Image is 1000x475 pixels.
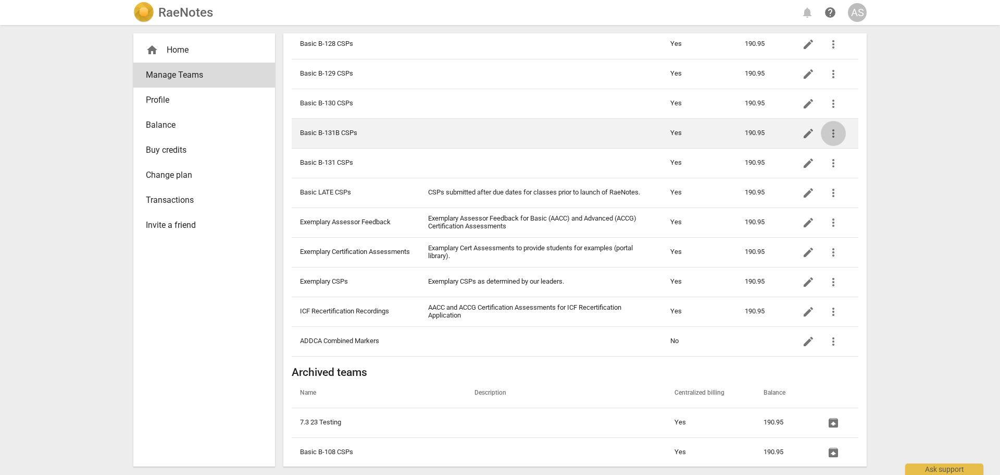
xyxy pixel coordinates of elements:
a: Change plan [133,163,275,188]
td: 190.95 [755,408,813,437]
a: Invite a friend [133,213,275,238]
td: Yes [662,178,736,208]
td: 190.95 [755,437,813,467]
td: Examplary Cert Assessments to provide students for examples (portal library). [420,237,662,267]
span: edit [802,187,815,199]
td: 190.95 [736,148,787,178]
td: Basic B-129 CSPs [292,59,420,89]
span: more_vert [827,38,840,51]
span: edit [802,246,815,259]
span: Manage Teams [146,69,254,81]
td: Yes [662,267,736,297]
td: Yes [662,208,736,237]
span: Name [300,389,329,397]
td: 190.95 [736,29,787,59]
td: AACC and ACCG Certification Assessments for ICF Recertification Application [420,297,662,326]
span: Transactions [146,194,254,206]
td: 190.95 [736,237,787,267]
td: Yes [662,148,736,178]
span: Description [474,389,519,397]
span: Balance [764,389,798,397]
span: edit [802,157,815,169]
td: Exemplary CSPs as determined by our leaders. [420,267,662,297]
td: Yes [662,29,736,59]
td: Yes [662,89,736,118]
span: Balance [146,119,254,131]
span: edit [802,68,815,80]
span: more_vert [827,187,840,199]
td: Exemplary Assessor Feedback for Basic (AACC) and Advanced (ACCG) Certification Assessments [420,208,662,237]
td: Yes [662,118,736,148]
td: CSPs submitted after due dates for classes prior to launch of RaeNotes. [420,178,662,208]
td: No [662,326,736,356]
span: edit [802,98,815,110]
span: more_vert [827,216,840,229]
span: edit [802,276,815,288]
span: help [824,6,836,19]
span: more_vert [827,335,840,348]
div: Home [146,44,254,56]
div: Ask support [905,464,983,475]
span: edit [802,306,815,318]
td: Exemplary Assessor Feedback [292,208,420,237]
h2: Archived teams [292,366,858,379]
a: Manage Teams [133,63,275,88]
td: Basic B-108 CSPs [292,437,466,467]
td: Yes [662,237,736,267]
td: 190.95 [736,59,787,89]
span: more_vert [827,157,840,169]
td: Yes [662,59,736,89]
span: edit [802,335,815,348]
span: unarchive [827,417,840,429]
a: Balance [133,113,275,138]
span: Change plan [146,169,254,181]
td: ICF Recertification Recordings [292,297,420,326]
span: Invite a friend [146,219,254,232]
span: more_vert [827,276,840,288]
span: edit [802,127,815,140]
h2: RaeNotes [158,5,213,20]
span: edit [802,216,815,229]
td: Basic B-131 CSPs [292,148,420,178]
td: 190.95 [736,89,787,118]
a: Buy credits [133,138,275,163]
span: home [146,44,158,56]
span: more_vert [827,68,840,80]
span: more_vert [827,306,840,318]
img: Logo [133,2,154,23]
td: 190.95 [736,297,787,326]
td: 190.95 [736,208,787,237]
td: Basic B-131B CSPs [292,118,420,148]
a: Help [821,3,840,22]
td: Yes [666,437,755,467]
span: more_vert [827,127,840,140]
button: AS [848,3,867,22]
span: Buy credits [146,144,254,156]
span: more_vert [827,98,840,110]
span: more_vert [827,246,840,259]
div: Home [133,38,275,63]
span: Profile [146,94,254,106]
td: Basic LATE CSPs [292,178,420,208]
td: Yes [662,297,736,326]
td: ADDCA Combined Markers [292,326,420,356]
a: Profile [133,88,275,113]
td: Exemplary CSPs [292,267,420,297]
td: 190.95 [736,178,787,208]
td: 190.95 [736,118,787,148]
span: Centralized billing [674,389,737,397]
td: Exemplary Certification Assessments [292,237,420,267]
td: Basic B-128 CSPs [292,29,420,59]
td: 190.95 [736,267,787,297]
span: unarchive [827,446,840,459]
span: edit [802,38,815,51]
td: Basic B-130 CSPs [292,89,420,118]
a: Transactions [133,188,275,213]
a: LogoRaeNotes [133,2,213,23]
td: Yes [666,408,755,437]
td: 7.3 23 Testing [292,408,466,437]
